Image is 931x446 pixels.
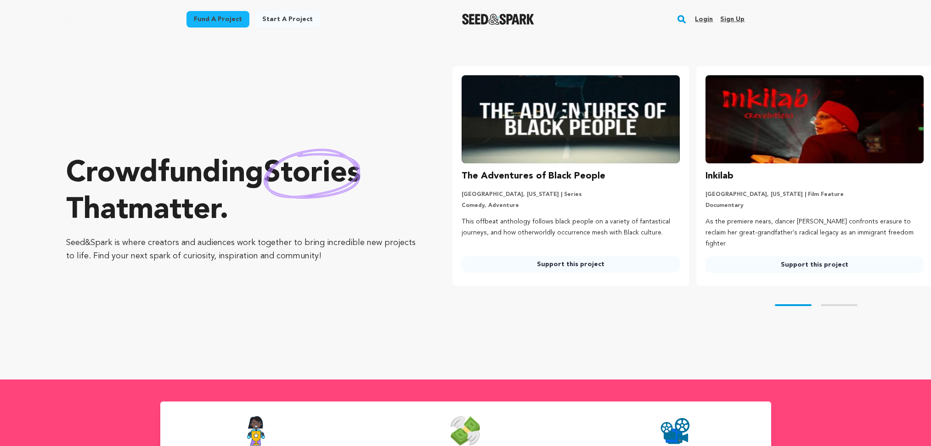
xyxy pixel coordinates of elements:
[705,169,734,184] h3: Inkilab
[462,191,680,198] p: [GEOGRAPHIC_DATA], [US_STATE] | Series
[462,14,534,25] img: Seed&Spark Logo Dark Mode
[695,12,713,27] a: Login
[255,11,320,28] a: Start a project
[705,75,924,163] img: Inkilab image
[264,149,361,199] img: hand sketched image
[462,256,680,273] a: Support this project
[705,256,924,273] a: Support this project
[705,202,924,209] p: Documentary
[462,169,605,184] h3: The Adventures of Black People
[462,75,680,163] img: The Adventures of Black People image
[462,202,680,209] p: Comedy, Adventure
[186,11,249,28] a: Fund a project
[66,156,416,229] p: Crowdfunding that .
[462,14,534,25] a: Seed&Spark Homepage
[660,416,690,446] img: Seed&Spark Projects Created Icon
[720,12,745,27] a: Sign up
[128,196,220,225] span: matter
[451,416,480,446] img: Seed&Spark Money Raised Icon
[462,217,680,239] p: This offbeat anthology follows black people on a variety of fantastical journeys, and how otherwo...
[66,236,416,263] p: Seed&Spark is where creators and audiences work together to bring incredible new projects to life...
[242,416,270,446] img: Seed&Spark Success Rate Icon
[705,191,924,198] p: [GEOGRAPHIC_DATA], [US_STATE] | Film Feature
[705,217,924,249] p: As the premiere nears, dancer [PERSON_NAME] confronts erasure to reclaim her great-grandfather's ...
